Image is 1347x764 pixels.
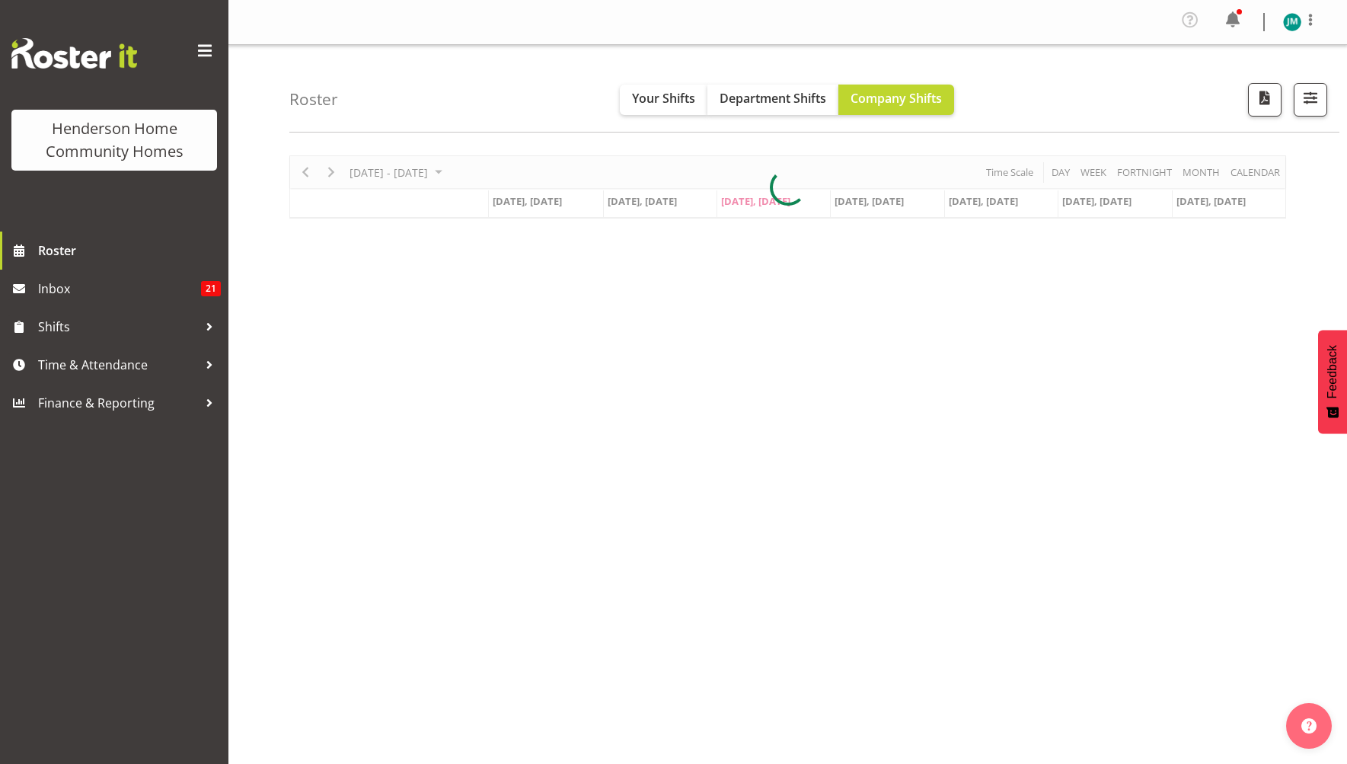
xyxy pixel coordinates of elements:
span: 21 [201,281,221,296]
span: Your Shifts [632,90,695,107]
span: Shifts [38,315,198,338]
button: Company Shifts [838,85,954,115]
span: Finance & Reporting [38,392,198,414]
span: Inbox [38,277,201,300]
img: Rosterit website logo [11,38,137,69]
span: Company Shifts [851,90,942,107]
button: Department Shifts [707,85,838,115]
button: Filter Shifts [1294,83,1327,117]
span: Time & Attendance [38,353,198,376]
span: Roster [38,239,221,262]
button: Download a PDF of the roster according to the set date range. [1248,83,1282,117]
h4: Roster [289,91,338,108]
span: Feedback [1326,345,1339,398]
span: Department Shifts [720,90,826,107]
img: help-xxl-2.png [1301,718,1317,734]
button: Your Shifts [620,85,707,115]
div: Henderson Home Community Homes [27,117,202,163]
button: Feedback - Show survey [1318,330,1347,433]
img: johanna-molina8557.jpg [1283,13,1301,31]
